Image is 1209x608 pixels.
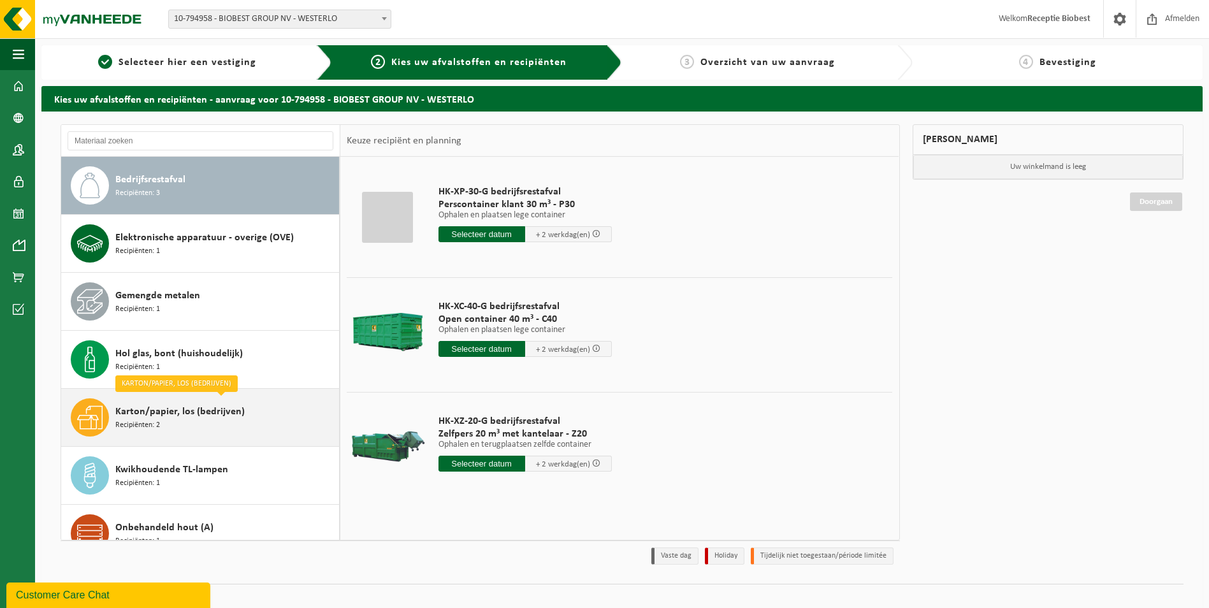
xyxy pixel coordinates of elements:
[700,57,835,68] span: Overzicht van uw aanvraag
[1130,192,1182,211] a: Doorgaan
[651,547,699,565] li: Vaste dag
[438,211,612,220] p: Ophalen en plaatsen lege container
[115,230,294,245] span: Elektronische apparatuur - overige (OVE)
[438,300,612,313] span: HK-XC-40-G bedrijfsrestafval
[6,580,213,608] iframe: chat widget
[340,125,468,157] div: Keuze recipiënt en planning
[169,10,391,28] span: 10-794958 - BIOBEST GROUP NV - WESTERLO
[115,535,160,547] span: Recipiënten: 1
[438,198,612,211] span: Perscontainer klant 30 m³ - P30
[61,331,340,389] button: Hol glas, bont (huishoudelijk) Recipiënten: 1
[391,57,567,68] span: Kies uw afvalstoffen en recipiënten
[115,361,160,373] span: Recipiënten: 1
[438,440,612,449] p: Ophalen en terugplaatsen zelfde container
[41,86,1203,111] h2: Kies uw afvalstoffen en recipiënten - aanvraag voor 10-794958 - BIOBEST GROUP NV - WESTERLO
[61,389,340,447] button: Karton/papier, los (bedrijven) Recipiënten: 2
[1027,14,1090,24] strong: Receptie Biobest
[438,326,612,335] p: Ophalen en plaatsen lege container
[438,226,525,242] input: Selecteer datum
[119,57,256,68] span: Selecteer hier een vestiging
[536,231,590,239] span: + 2 werkdag(en)
[705,547,744,565] li: Holiday
[1019,55,1033,69] span: 4
[1039,57,1096,68] span: Bevestiging
[115,346,243,361] span: Hol glas, bont (huishoudelijk)
[115,172,185,187] span: Bedrijfsrestafval
[115,303,160,315] span: Recipiënten: 1
[438,185,612,198] span: HK-XP-30-G bedrijfsrestafval
[751,547,894,565] li: Tijdelijk niet toegestaan/période limitée
[536,460,590,468] span: + 2 werkdag(en)
[61,215,340,273] button: Elektronische apparatuur - overige (OVE) Recipiënten: 1
[61,157,340,215] button: Bedrijfsrestafval Recipiënten: 3
[680,55,694,69] span: 3
[115,419,160,431] span: Recipiënten: 2
[168,10,391,29] span: 10-794958 - BIOBEST GROUP NV - WESTERLO
[48,55,307,70] a: 1Selecteer hier een vestiging
[115,477,160,489] span: Recipiënten: 1
[438,313,612,326] span: Open container 40 m³ - C40
[61,273,340,331] button: Gemengde metalen Recipiënten: 1
[61,447,340,505] button: Kwikhoudende TL-lampen Recipiënten: 1
[115,462,228,477] span: Kwikhoudende TL-lampen
[68,131,333,150] input: Materiaal zoeken
[115,187,160,199] span: Recipiënten: 3
[536,345,590,354] span: + 2 werkdag(en)
[98,55,112,69] span: 1
[913,124,1184,155] div: [PERSON_NAME]
[115,288,200,303] span: Gemengde metalen
[438,456,525,472] input: Selecteer datum
[913,155,1184,179] p: Uw winkelmand is leeg
[115,245,160,257] span: Recipiënten: 1
[115,520,214,535] span: Onbehandeld hout (A)
[438,341,525,357] input: Selecteer datum
[438,428,612,440] span: Zelfpers 20 m³ met kantelaar - Z20
[438,415,612,428] span: HK-XZ-20-G bedrijfsrestafval
[371,55,385,69] span: 2
[61,505,340,563] button: Onbehandeld hout (A) Recipiënten: 1
[115,404,245,419] span: Karton/papier, los (bedrijven)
